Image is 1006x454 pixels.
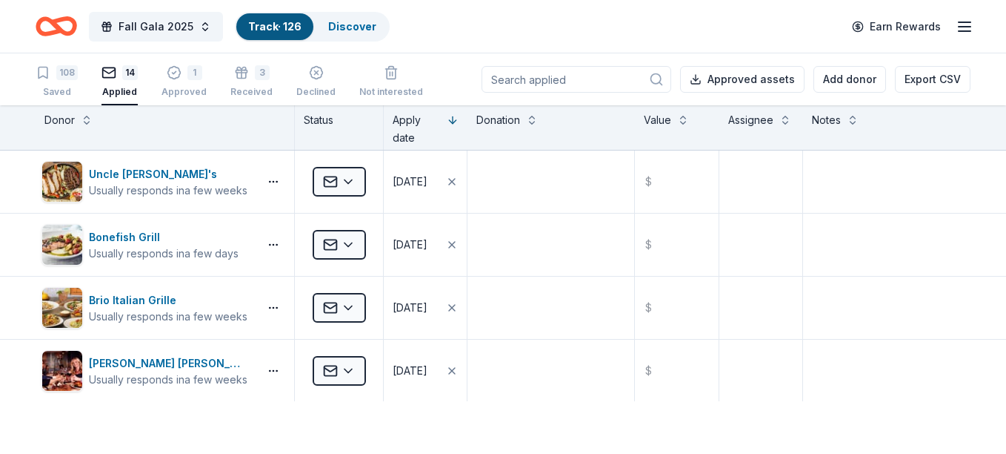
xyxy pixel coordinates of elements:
[187,65,202,80] div: 1
[42,225,82,265] img: Image for Bonefish Grill
[255,65,270,80] div: 3
[89,246,239,261] div: Usually responds in a few days
[41,161,253,203] button: Image for Uncle Julio'sUncle [PERSON_NAME]'sUsually responds ina few weeks
[393,299,427,317] div: [DATE]
[36,86,78,98] div: Saved
[393,173,427,191] div: [DATE]
[42,288,82,328] img: Image for Brio Italian Grille
[296,86,336,98] div: Declined
[36,59,78,105] button: 108Saved
[384,277,467,339] button: [DATE]
[42,351,82,391] img: Image for Cooper's Hawk Winery and Restaurants
[161,59,207,105] button: 1Approved
[44,111,75,129] div: Donor
[384,151,467,213] button: [DATE]
[89,372,253,387] div: Usually responds in a few weeks
[119,18,193,36] span: Fall Gala 2025
[328,20,376,33] a: Discover
[42,162,82,202] img: Image for Uncle Julio's
[644,111,671,129] div: Value
[393,236,427,254] div: [DATE]
[728,111,773,129] div: Assignee
[393,362,427,380] div: [DATE]
[161,86,207,98] div: Approved
[89,292,247,309] div: Brio Italian Grille
[384,214,467,276] button: [DATE]
[89,183,247,198] div: Usually responds in a few weeks
[36,9,77,44] a: Home
[89,165,247,183] div: Uncle [PERSON_NAME]'s
[895,66,970,93] button: Export CSV
[296,59,336,105] button: Declined
[393,111,441,147] div: Apply date
[41,224,253,266] button: Image for Bonefish GrillBonefish GrillUsually responds ina few days
[230,59,273,105] button: 3Received
[89,309,247,324] div: Usually responds in a few weeks
[843,13,950,40] a: Earn Rewards
[680,66,805,93] button: Approved assets
[122,65,138,80] div: 14
[56,65,78,80] div: 108
[813,66,886,93] button: Add donor
[41,350,253,392] button: Image for Cooper's Hawk Winery and Restaurants[PERSON_NAME] [PERSON_NAME] Winery and RestaurantsU...
[235,12,390,42] button: Track· 126Discover
[482,66,671,93] input: Search applied
[41,287,253,329] button: Image for Brio Italian GrilleBrio Italian GrilleUsually responds ina few weeks
[89,12,223,42] button: Fall Gala 2025
[476,111,520,129] div: Donation
[101,59,138,105] button: 14Applied
[89,355,253,372] div: [PERSON_NAME] [PERSON_NAME] Winery and Restaurants
[101,86,138,98] div: Applied
[359,86,423,98] div: Not interested
[384,340,467,402] button: [DATE]
[89,228,239,246] div: Bonefish Grill
[248,20,302,33] a: Track· 126
[359,59,423,105] button: Not interested
[230,86,273,98] div: Received
[812,111,841,129] div: Notes
[295,105,384,150] div: Status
